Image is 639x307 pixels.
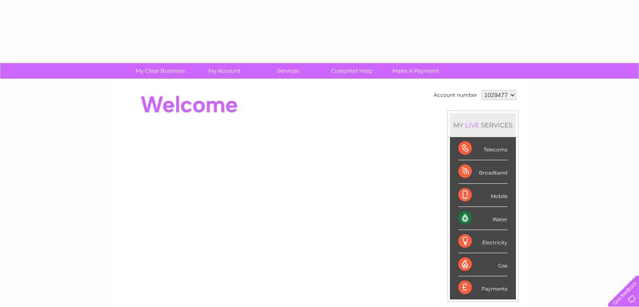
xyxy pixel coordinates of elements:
[458,137,508,160] div: Telecoms
[458,207,508,230] div: Water
[458,253,508,276] div: Gas
[126,63,195,79] a: My Clear Business
[458,160,508,183] div: Broadband
[458,230,508,253] div: Electricity
[381,63,450,79] a: Make A Payment
[189,63,259,79] a: My Account
[458,184,508,207] div: Mobile
[431,88,479,102] td: Account number
[317,63,387,79] a: Customer Help
[253,63,323,79] a: Services
[450,113,516,137] div: MY SERVICES
[458,276,508,299] div: Payments
[463,121,481,129] div: LIVE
